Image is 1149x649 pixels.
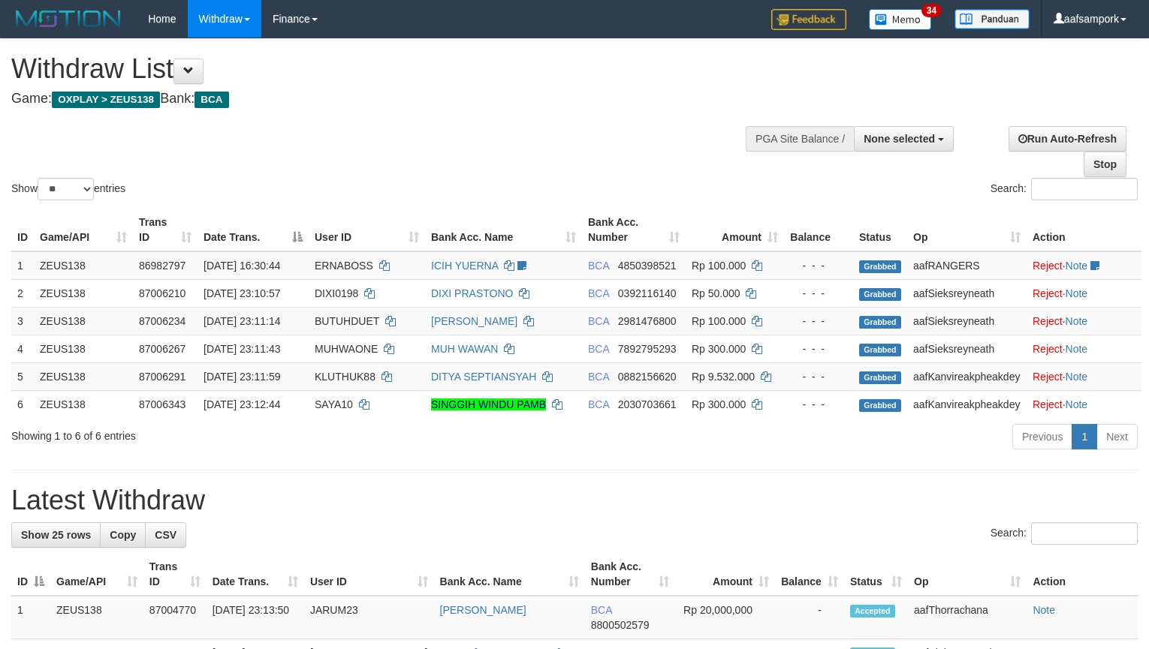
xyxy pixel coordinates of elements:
a: Reject [1033,398,1063,410]
th: ID: activate to sort column descending [11,553,50,596]
h1: Latest Withdraw [11,485,1138,515]
td: aafRANGERS [907,251,1027,280]
span: [DATE] 16:30:44 [204,260,280,272]
span: Grabbed [859,288,901,301]
a: [PERSON_NAME] [431,315,517,327]
span: Copy [110,529,136,541]
span: Copy 8800502579 to clipboard [591,619,650,631]
span: [DATE] 23:10:57 [204,287,280,299]
td: aafSieksreyneath [907,307,1027,335]
td: aafKanvireakpheakdey [907,362,1027,390]
span: 87006267 [139,343,185,355]
span: BCA [588,260,609,272]
span: Copy 2981476800 to clipboard [618,315,677,327]
span: Grabbed [859,371,901,384]
span: BCA [588,343,609,355]
span: Rp 300.000 [692,398,746,410]
span: Rp 9.532.000 [692,371,755,383]
span: [DATE] 23:12:44 [204,398,280,410]
th: ID [11,209,34,251]
th: Bank Acc. Name: activate to sort column ascending [425,209,582,251]
th: Amount: activate to sort column ascending [686,209,784,251]
td: ZEUS138 [50,596,143,639]
a: Reject [1033,260,1063,272]
td: aafThorrachana [908,596,1027,639]
span: Rp 100.000 [692,260,746,272]
a: 1 [1072,424,1097,449]
td: 1 [11,596,50,639]
img: Feedback.jpg [771,9,846,30]
a: Next [1096,424,1138,449]
th: Balance: activate to sort column ascending [775,553,844,596]
th: Bank Acc. Number: activate to sort column ascending [585,553,675,596]
th: Op: activate to sort column ascending [908,553,1027,596]
a: [PERSON_NAME] [440,604,526,616]
th: Game/API: activate to sort column ascending [34,209,133,251]
span: BUTUHDUET [315,315,379,327]
td: ZEUS138 [34,251,133,280]
div: - - - [790,397,847,412]
span: Rp 100.000 [692,315,746,327]
th: Action [1027,209,1141,251]
span: OXPLAY > ZEUS138 [52,92,160,108]
input: Search: [1031,522,1138,545]
span: Show 25 rows [21,529,91,541]
td: aafSieksreyneath [907,279,1027,307]
label: Show entries [11,178,125,200]
span: Copy 7892795293 to clipboard [618,343,677,355]
span: Rp 300.000 [692,343,746,355]
a: ICIH YUERNA [431,260,498,272]
a: Note [1066,287,1088,299]
a: Reject [1033,315,1063,327]
span: 87006343 [139,398,185,410]
span: 87006210 [139,287,185,299]
span: Accepted [850,605,895,617]
span: BCA [591,604,612,616]
td: · [1027,335,1141,362]
span: Grabbed [859,344,901,356]
td: ZEUS138 [34,390,133,418]
td: Rp 20,000,000 [675,596,775,639]
td: · [1027,390,1141,418]
div: - - - [790,314,847,329]
td: ZEUS138 [34,335,133,362]
span: BCA [195,92,228,108]
a: Stop [1084,152,1126,177]
td: · [1027,362,1141,390]
span: 87006234 [139,315,185,327]
span: 34 [921,4,942,17]
div: - - - [790,286,847,301]
a: DITYA SEPTIANSYAH [431,371,536,383]
td: 5 [11,362,34,390]
th: Action [1027,553,1138,596]
span: Rp 50.000 [692,287,740,299]
span: KLUTHUK88 [315,371,375,383]
span: Copy 2030703661 to clipboard [618,398,677,410]
td: 4 [11,335,34,362]
span: BCA [588,315,609,327]
img: MOTION_logo.png [11,8,125,30]
a: Run Auto-Refresh [1009,126,1126,152]
img: Button%20Memo.svg [869,9,932,30]
th: Bank Acc. Name: activate to sort column ascending [434,553,585,596]
th: Balance [784,209,853,251]
td: 2 [11,279,34,307]
span: Grabbed [859,399,901,412]
h4: Game: Bank: [11,92,751,107]
a: Previous [1012,424,1072,449]
td: · [1027,279,1141,307]
a: MUH WAWAN [431,343,498,355]
th: Game/API: activate to sort column ascending [50,553,143,596]
img: panduan.png [954,9,1030,29]
span: [DATE] 23:11:43 [204,343,280,355]
span: CSV [155,529,176,541]
th: Bank Acc. Number: activate to sort column ascending [582,209,686,251]
div: - - - [790,369,847,384]
th: Trans ID: activate to sort column ascending [133,209,198,251]
span: MUHWAONE [315,343,378,355]
span: Copy 0392116140 to clipboard [618,287,677,299]
td: 1 [11,251,34,280]
th: User ID: activate to sort column ascending [304,553,434,596]
td: aafKanvireakpheakdey [907,390,1027,418]
th: Op: activate to sort column ascending [907,209,1027,251]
